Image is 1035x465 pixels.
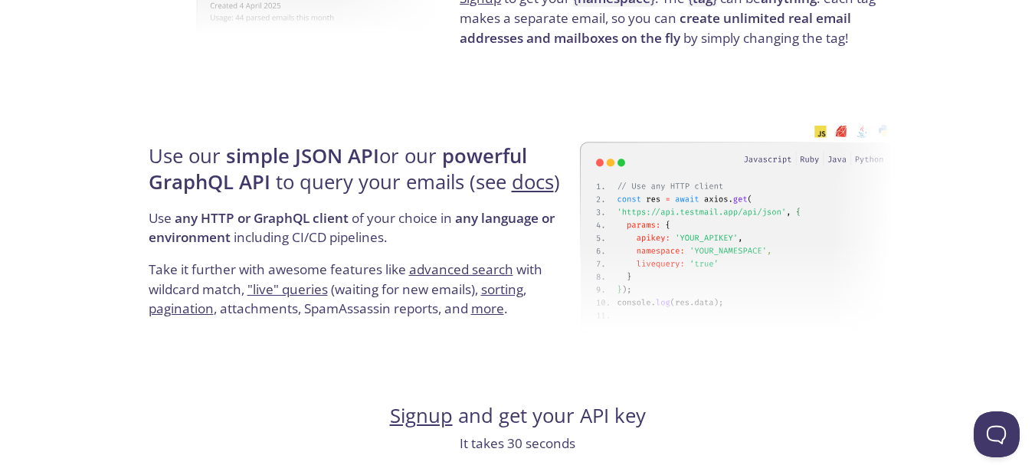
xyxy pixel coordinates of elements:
p: It takes 30 seconds [144,434,892,454]
p: Take it further with awesome features like with wildcard match, (waiting for new emails), , , att... [149,260,575,319]
h4: Use our or our to query your emails (see ) [149,143,575,208]
a: "live" queries [247,280,328,298]
iframe: Help Scout Beacon - Open [974,411,1020,457]
a: Signup [390,402,453,429]
h4: and get your API key [144,403,892,429]
p: Use of your choice in including CI/CD pipelines. [149,208,575,260]
a: advanced search [409,260,513,278]
a: more [471,300,504,317]
img: api [580,108,892,350]
strong: any language or environment [149,209,555,247]
strong: create unlimited real email addresses and mailboxes on the fly [460,9,851,47]
a: pagination [149,300,214,317]
strong: powerful GraphQL API [149,142,527,195]
a: sorting [481,280,523,298]
strong: simple JSON API [226,142,379,169]
strong: any HTTP or GraphQL client [175,209,349,227]
a: docs [512,169,554,195]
